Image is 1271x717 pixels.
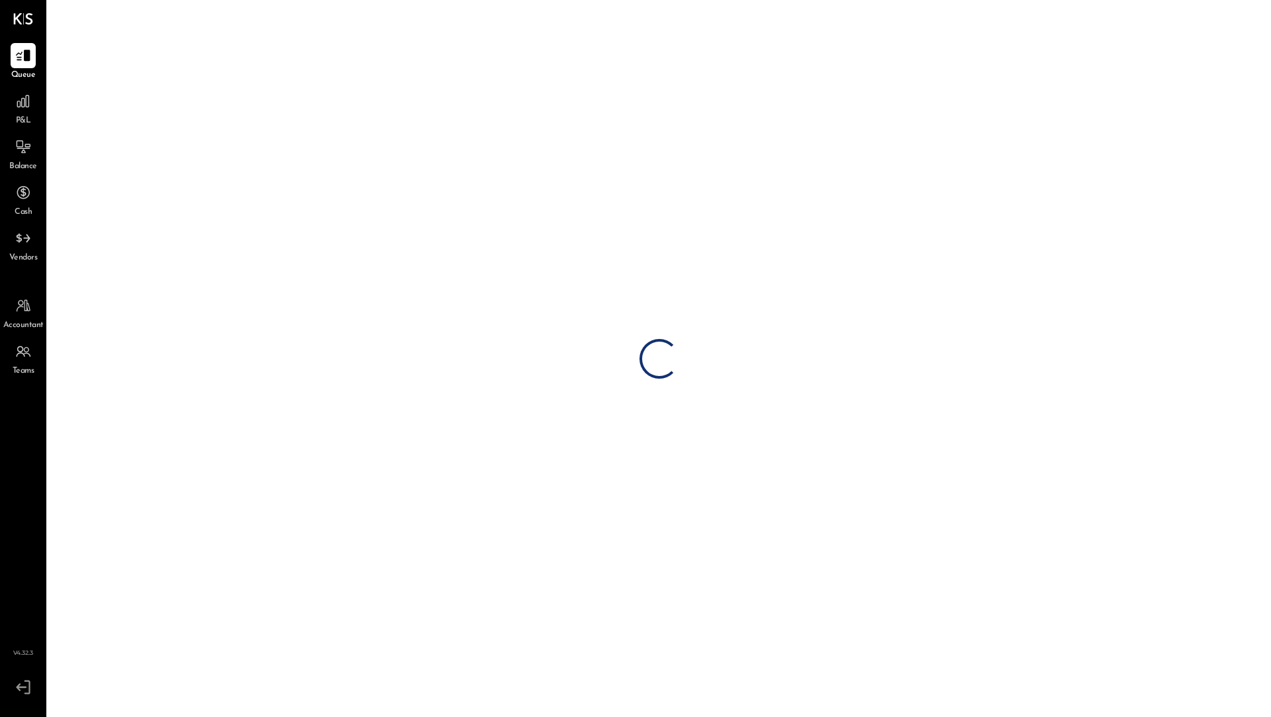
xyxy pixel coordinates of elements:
[1,180,46,218] a: Cash
[9,252,38,264] span: Vendors
[1,293,46,332] a: Accountant
[16,115,31,127] span: P&L
[1,134,46,173] a: Balance
[9,161,37,173] span: Balance
[13,365,34,377] span: Teams
[1,226,46,264] a: Vendors
[1,89,46,127] a: P&L
[1,339,46,377] a: Teams
[1,43,46,81] a: Queue
[11,70,36,81] span: Queue
[15,207,32,218] span: Cash
[3,320,44,332] span: Accountant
